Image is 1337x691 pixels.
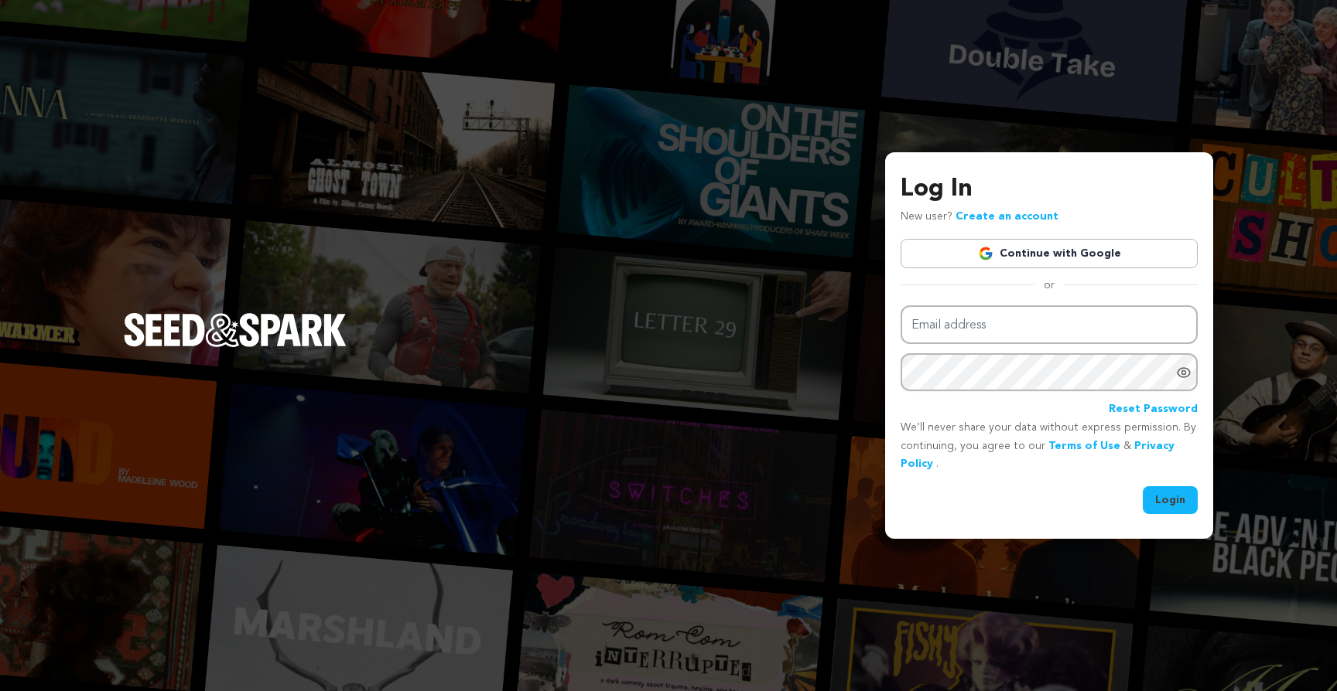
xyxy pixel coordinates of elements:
[1109,400,1198,419] a: Reset Password
[978,246,993,261] img: Google logo
[1143,486,1198,514] button: Login
[901,171,1198,208] h3: Log In
[1034,277,1064,293] span: or
[956,211,1058,222] a: Create an account
[1176,365,1192,380] a: Show password as plain text. Warning: this will display your password on the screen.
[124,313,347,378] a: Seed&Spark Homepage
[901,208,1058,226] p: New user?
[901,239,1198,268] a: Continue with Google
[1048,441,1120,451] a: Terms of Use
[901,419,1198,474] p: We’ll never share your data without express permission. By continuing, you agree to our & .
[124,313,347,347] img: Seed&Spark Logo
[901,305,1198,345] input: Email address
